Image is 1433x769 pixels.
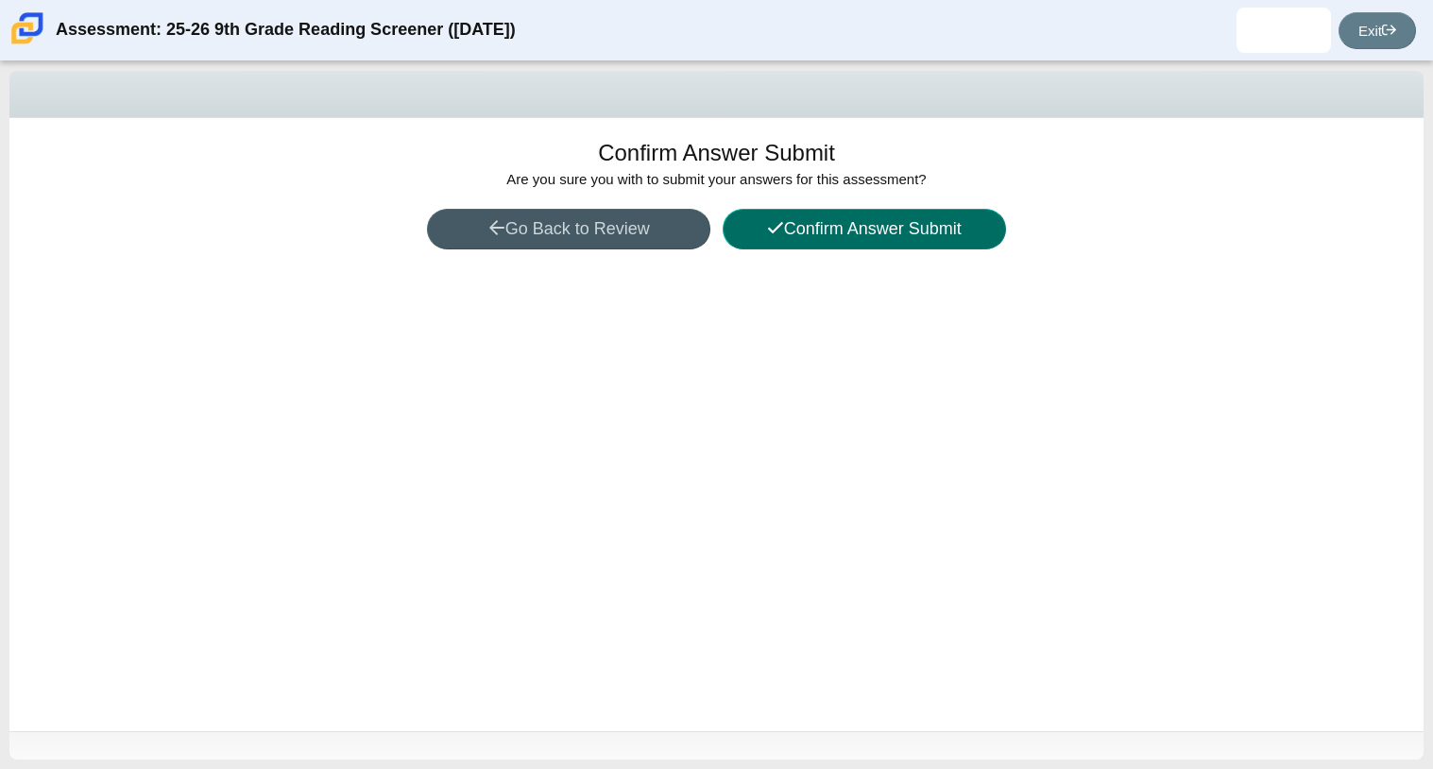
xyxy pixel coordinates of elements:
[723,209,1006,249] button: Confirm Answer Submit
[1339,12,1416,49] a: Exit
[8,35,47,51] a: Carmen School of Science & Technology
[56,8,516,53] div: Assessment: 25-26 9th Grade Reading Screener ([DATE])
[506,171,926,187] span: Are you sure you with to submit your answers for this assessment?
[427,209,710,249] button: Go Back to Review
[598,137,835,169] h1: Confirm Answer Submit
[1269,15,1299,45] img: taniqua.raddle.1cNmLy
[8,9,47,48] img: Carmen School of Science & Technology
